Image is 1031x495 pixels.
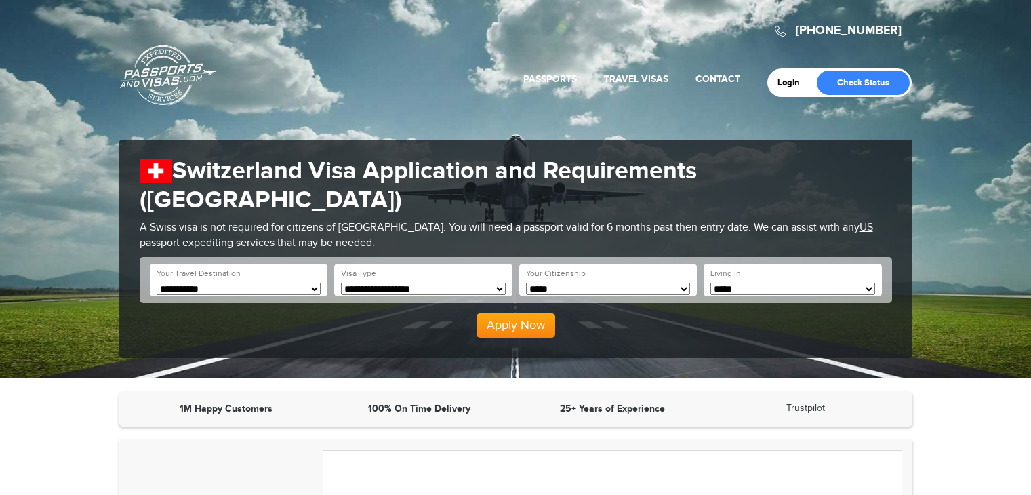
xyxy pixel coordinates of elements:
[786,403,825,414] a: Trustpilot
[817,71,910,95] a: Check Status
[157,268,241,279] label: Your Travel Destination
[796,23,902,38] a: [PHONE_NUMBER]
[560,403,665,414] strong: 25+ Years of Experience
[695,73,740,85] a: Contact
[777,77,809,88] a: Login
[120,45,216,106] a: Passports & [DOMAIN_NAME]
[341,268,376,279] label: Visa Type
[477,313,555,338] button: Apply Now
[180,403,272,414] strong: 1M Happy Customers
[604,73,668,85] a: Travel Visas
[526,268,586,279] label: Your Citizenship
[710,268,741,279] label: Living In
[140,157,892,215] h1: Switzerland Visa Application and Requirements ([GEOGRAPHIC_DATA])
[523,73,577,85] a: Passports
[368,403,470,414] strong: 100% On Time Delivery
[140,220,892,252] p: A Swiss visa is not required for citizens of [GEOGRAPHIC_DATA]. You will need a passport valid fo...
